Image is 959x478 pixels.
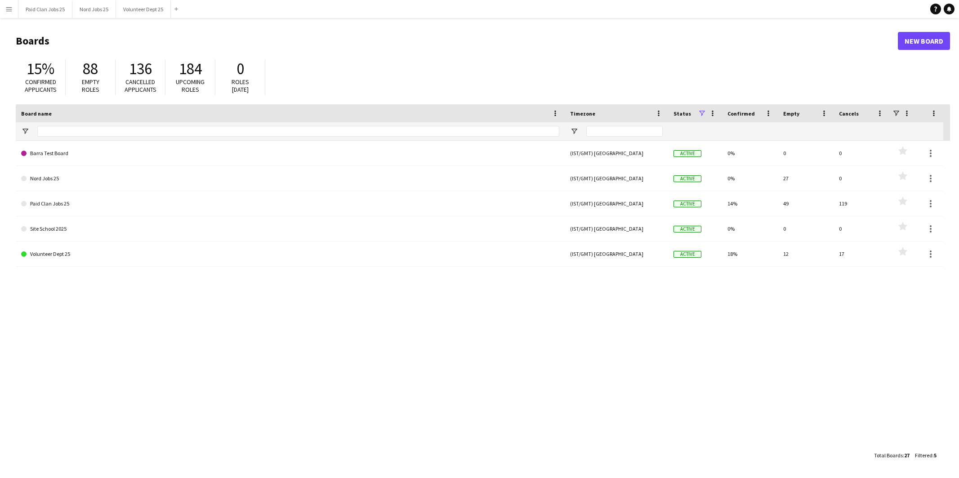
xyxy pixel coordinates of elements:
[565,216,668,241] div: (IST/GMT) [GEOGRAPHIC_DATA]
[674,226,701,232] span: Active
[25,78,57,94] span: Confirmed applicants
[722,216,778,241] div: 0%
[21,191,559,216] a: Paid Clan Jobs 25
[586,126,663,137] input: Timezone Filter Input
[125,78,156,94] span: Cancelled applicants
[778,141,834,165] div: 0
[874,452,903,459] span: Total Boards
[232,78,249,94] span: Roles [DATE]
[570,127,578,135] button: Open Filter Menu
[722,166,778,191] div: 0%
[16,34,898,48] h1: Boards
[778,191,834,216] div: 49
[722,141,778,165] div: 0%
[904,452,910,459] span: 27
[21,127,29,135] button: Open Filter Menu
[834,191,889,216] div: 119
[915,452,932,459] span: Filtered
[179,59,202,79] span: 184
[565,191,668,216] div: (IST/GMT) [GEOGRAPHIC_DATA]
[570,110,595,117] span: Timezone
[778,166,834,191] div: 27
[21,141,559,166] a: Barra Test Board
[72,0,116,18] button: Nord Jobs 25
[834,241,889,266] div: 17
[21,216,559,241] a: Site School 2025
[27,59,54,79] span: 15%
[129,59,152,79] span: 136
[834,216,889,241] div: 0
[83,59,98,79] span: 88
[783,110,799,117] span: Empty
[778,216,834,241] div: 0
[18,0,72,18] button: Paid Clan Jobs 25
[915,447,937,464] div: :
[565,241,668,266] div: (IST/GMT) [GEOGRAPHIC_DATA]
[778,241,834,266] div: 12
[116,0,171,18] button: Volunteer Dept 25
[82,78,99,94] span: Empty roles
[674,251,701,258] span: Active
[674,201,701,207] span: Active
[834,141,889,165] div: 0
[839,110,859,117] span: Cancels
[674,175,701,182] span: Active
[727,110,755,117] span: Confirmed
[898,32,950,50] a: New Board
[722,191,778,216] div: 14%
[21,110,52,117] span: Board name
[674,150,701,157] span: Active
[722,241,778,266] div: 18%
[37,126,559,137] input: Board name Filter Input
[565,141,668,165] div: (IST/GMT) [GEOGRAPHIC_DATA]
[674,110,691,117] span: Status
[21,241,559,267] a: Volunteer Dept 25
[21,166,559,191] a: Nord Jobs 25
[934,452,937,459] span: 5
[834,166,889,191] div: 0
[565,166,668,191] div: (IST/GMT) [GEOGRAPHIC_DATA]
[236,59,244,79] span: 0
[176,78,205,94] span: Upcoming roles
[874,447,910,464] div: :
